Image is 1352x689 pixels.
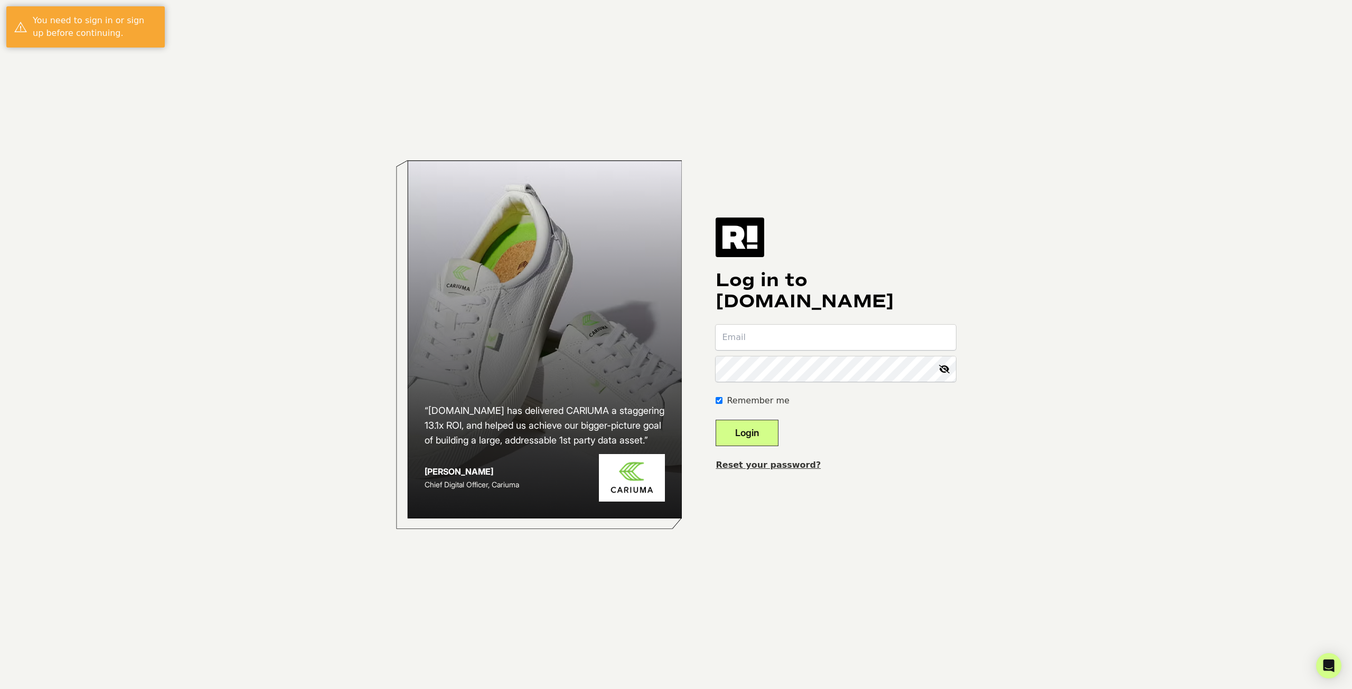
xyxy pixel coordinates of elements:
img: Retention.com [716,218,764,257]
a: Reset your password? [716,460,821,470]
img: Cariuma [599,454,665,502]
label: Remember me [727,394,789,407]
h1: Log in to [DOMAIN_NAME] [716,270,956,312]
span: Chief Digital Officer, Cariuma [425,480,519,489]
strong: [PERSON_NAME] [425,466,493,477]
div: You need to sign in or sign up before continuing. [33,14,157,40]
input: Email [716,325,956,350]
h2: “[DOMAIN_NAME] has delivered CARIUMA a staggering 13.1x ROI, and helped us achieve our bigger-pic... [425,403,665,448]
button: Login [716,420,778,446]
div: Open Intercom Messenger [1316,653,1341,678]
